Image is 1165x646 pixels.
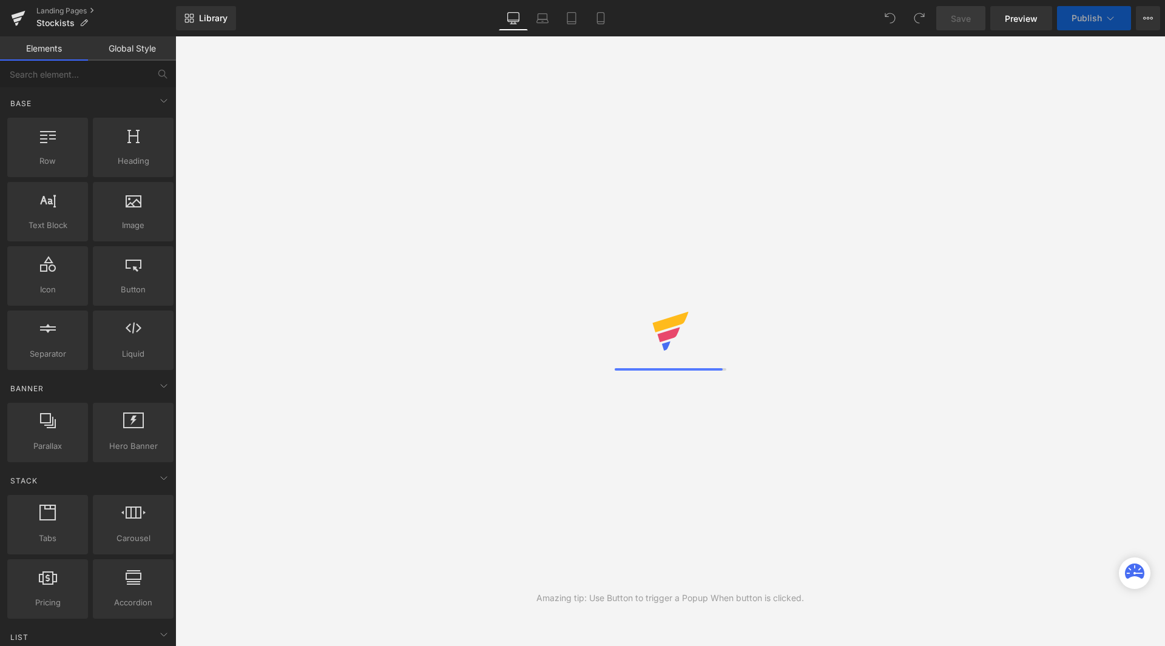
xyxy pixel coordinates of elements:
[11,532,84,545] span: Tabs
[88,36,176,61] a: Global Style
[536,591,804,605] div: Amazing tip: Use Button to trigger a Popup When button is clicked.
[528,6,557,30] a: Laptop
[1005,12,1038,25] span: Preview
[96,348,170,360] span: Liquid
[96,155,170,167] span: Heading
[36,18,75,28] span: Stockists
[96,532,170,545] span: Carousel
[199,13,228,24] span: Library
[499,6,528,30] a: Desktop
[951,12,971,25] span: Save
[176,6,236,30] a: New Library
[36,6,176,16] a: Landing Pages
[9,383,45,394] span: Banner
[11,283,84,296] span: Icon
[1072,13,1102,23] span: Publish
[9,475,39,486] span: Stack
[990,6,1052,30] a: Preview
[96,440,170,453] span: Hero Banner
[11,440,84,453] span: Parallax
[9,98,33,109] span: Base
[9,631,30,643] span: List
[586,6,615,30] a: Mobile
[11,155,84,167] span: Row
[557,6,586,30] a: Tablet
[96,219,170,232] span: Image
[11,596,84,609] span: Pricing
[878,6,902,30] button: Undo
[1057,6,1131,30] button: Publish
[907,6,931,30] button: Redo
[96,283,170,296] span: Button
[96,596,170,609] span: Accordion
[11,219,84,232] span: Text Block
[11,348,84,360] span: Separator
[1136,6,1160,30] button: More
